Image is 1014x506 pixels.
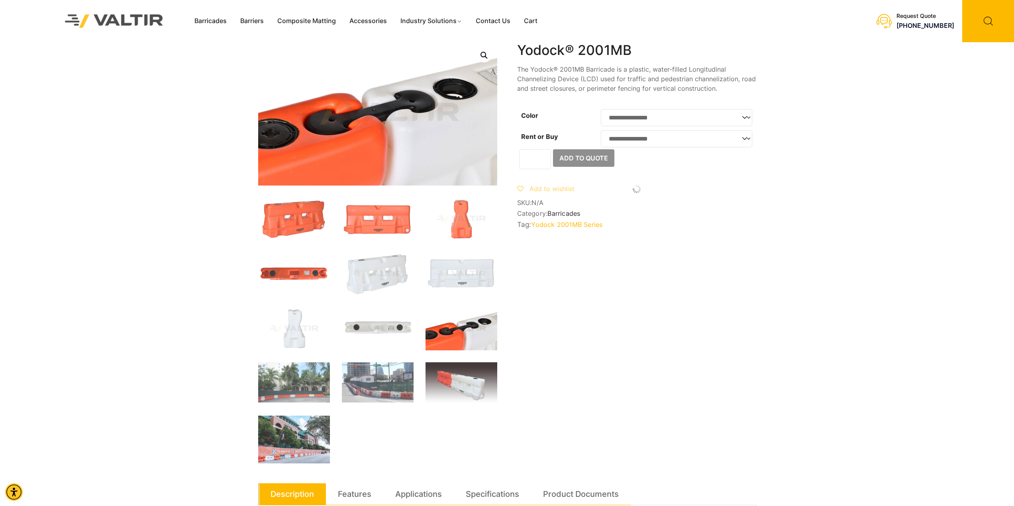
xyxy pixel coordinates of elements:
[517,221,756,229] span: Tag:
[477,48,491,63] a: Open this option
[271,483,314,505] a: Description
[188,15,233,27] a: Barricades
[258,362,330,402] img: A construction area with orange and white barriers, surrounded by palm trees and a building in th...
[342,362,414,402] img: Construction site with traffic barriers, green fencing, and a street sign for Nueces St. in an ur...
[517,210,756,217] span: Category:
[517,64,756,93] p: The Yodock® 2001MB Barricade is a plastic, water-filled Longitudinal Channelizing Device (LCD) us...
[426,197,497,240] img: An orange traffic cone with a wide base and a tapered top, designed for road safety and traffic m...
[532,199,543,207] span: N/A
[342,252,414,295] img: A white plastic barrier with a textured surface, designed for traffic control or safety purposes.
[547,209,580,217] a: Barricades
[517,42,756,59] h1: Yodock® 2001MB
[426,252,497,295] img: A white plastic barrier with two rectangular openings, featuring the brand name "Yodock" and a logo.
[342,307,414,350] img: A white plastic tank with two black caps and a label on the side, viewed from above.
[258,307,330,350] img: A white plastic container with a unique shape, likely used for storage or dispensing liquids.
[469,15,517,27] a: Contact Us
[271,15,343,27] a: Composite Matting
[426,362,497,404] img: A segmented traffic barrier featuring orange and white sections, designed for road safety and del...
[896,21,954,29] a: call (888) 496-3625
[553,149,614,167] button: Add to Quote
[543,483,619,505] a: Product Documents
[519,149,551,169] input: Product quantity
[896,13,954,20] div: Request Quote
[531,221,602,229] a: Yodock 2001MB Series
[343,15,394,27] a: Accessories
[338,483,371,505] a: Features
[258,252,330,295] img: An orange plastic dock float with two circular openings and a rectangular label on top.
[258,416,330,463] img: A view of Minute Maid Park with a barrier displaying "Houston Astros" and a Texas flag, surrounde...
[395,483,442,505] a: Applications
[521,133,558,141] label: Rent or Buy
[55,4,174,38] img: Valtir Rentals
[394,15,469,27] a: Industry Solutions
[342,197,414,240] img: An orange traffic barrier with two rectangular openings and a logo, designed for road safety and ...
[521,111,538,119] label: Color
[5,483,23,501] div: Accessibility Menu
[517,15,544,27] a: Cart
[466,483,519,505] a: Specifications
[258,197,330,240] img: 2001MB_Org_3Q.jpg
[426,307,497,350] img: Close-up of two connected plastic containers, one orange and one white, featuring black caps and ...
[233,15,271,27] a: Barriers
[517,199,756,207] span: SKU:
